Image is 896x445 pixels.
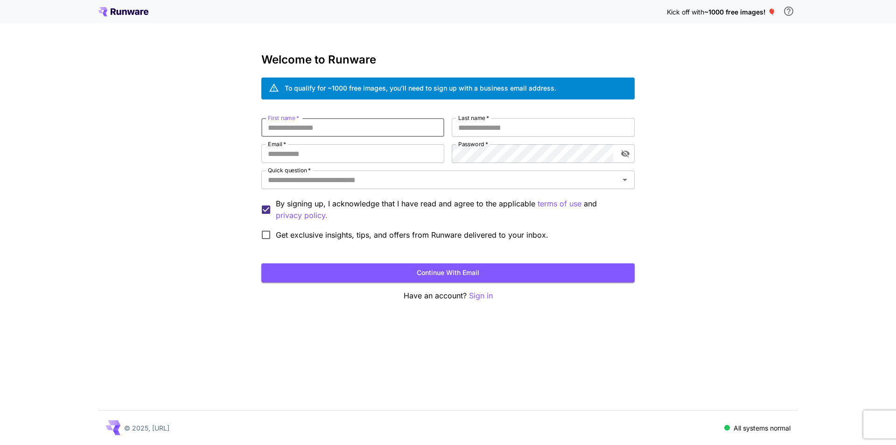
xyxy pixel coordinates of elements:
label: Password [458,140,488,148]
label: Last name [458,114,489,122]
p: All systems normal [734,423,791,433]
button: Sign in [469,290,493,302]
p: By signing up, I acknowledge that I have read and agree to the applicable and [276,198,627,221]
button: By signing up, I acknowledge that I have read and agree to the applicable and privacy policy. [538,198,581,210]
p: Have an account? [261,290,635,302]
span: Get exclusive insights, tips, and offers from Runware delivered to your inbox. [276,229,548,240]
p: © 2025, [URL] [124,423,169,433]
h3: Welcome to Runware [261,53,635,66]
p: privacy policy. [276,210,328,221]
button: toggle password visibility [617,145,634,162]
button: By signing up, I acknowledge that I have read and agree to the applicable terms of use and [276,210,328,221]
label: First name [268,114,299,122]
p: terms of use [538,198,581,210]
span: ~1000 free images! 🎈 [704,8,776,16]
div: To qualify for ~1000 free images, you’ll need to sign up with a business email address. [285,83,556,93]
button: In order to qualify for free credit, you need to sign up with a business email address and click ... [779,2,798,21]
label: Email [268,140,286,148]
button: Open [618,173,631,186]
span: Kick off with [667,8,704,16]
button: Continue with email [261,263,635,283]
label: Quick question [268,166,311,174]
